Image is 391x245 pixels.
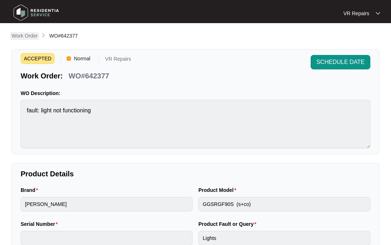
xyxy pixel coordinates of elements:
span: ACCEPTED [21,53,55,64]
p: VR Repairs [343,10,369,17]
p: Work Order [12,32,38,39]
p: WO Description: [21,90,370,97]
label: Product Model [198,186,239,194]
p: Product Details [21,169,370,179]
button: SCHEDULE DATE [311,55,370,69]
img: residentia service logo [11,2,62,23]
p: WO#642377 [68,71,109,81]
img: chevron-right [41,33,46,38]
p: VR Repairs [105,56,131,64]
label: Product Fault or Query [198,220,259,228]
label: Brand [21,186,41,194]
img: dropdown arrow [376,12,380,15]
input: Brand [21,197,193,211]
span: Normal [71,53,93,64]
img: Vercel Logo [67,56,71,61]
label: Serial Number [21,220,60,228]
textarea: fault: light not functioning [21,100,370,149]
span: SCHEDULE DATE [316,58,365,66]
a: Work Order [10,32,39,40]
input: Product Model [198,197,370,211]
p: Work Order: [21,71,63,81]
span: WO#642377 [49,33,78,39]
